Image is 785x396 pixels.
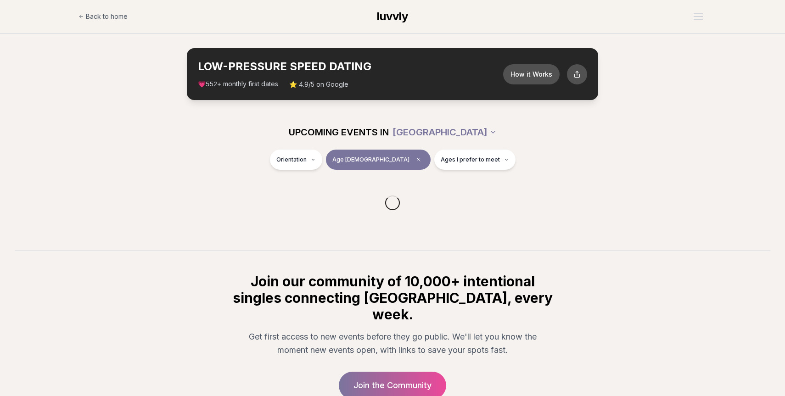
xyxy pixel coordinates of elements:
[326,150,431,170] button: Age [DEMOGRAPHIC_DATA]Clear age
[238,330,547,357] p: Get first access to new events before they go public. We'll let you know the moment new events op...
[289,80,348,89] span: ⭐ 4.9/5 on Google
[434,150,516,170] button: Ages I prefer to meet
[270,150,322,170] button: Orientation
[690,10,706,23] button: Open menu
[78,7,128,26] a: Back to home
[503,64,560,84] button: How it Works
[377,9,408,24] a: luvvly
[392,122,497,142] button: [GEOGRAPHIC_DATA]
[231,273,554,323] h2: Join our community of 10,000+ intentional singles connecting [GEOGRAPHIC_DATA], every week.
[198,59,503,74] h2: LOW-PRESSURE SPEED DATING
[289,126,389,139] span: UPCOMING EVENTS IN
[413,154,424,165] span: Clear age
[377,10,408,23] span: luvvly
[86,12,128,21] span: Back to home
[332,156,409,163] span: Age [DEMOGRAPHIC_DATA]
[276,156,307,163] span: Orientation
[198,79,278,89] span: 💗 + monthly first dates
[441,156,500,163] span: Ages I prefer to meet
[206,81,217,88] span: 552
